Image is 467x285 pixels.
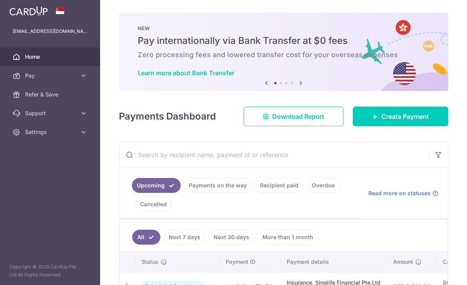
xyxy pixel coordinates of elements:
[244,107,343,126] a: Download Report
[25,91,77,98] span: Refer & Save
[353,107,448,126] a: Create Payment
[368,189,431,197] span: Read more on statuses
[257,230,318,245] a: More than 1 month
[208,230,254,245] a: Next 30 days
[132,230,160,245] a: All
[280,252,387,272] th: Payment details
[25,109,77,117] span: Support
[255,178,304,193] a: Recipient paid
[272,112,324,121] span: Download Report
[184,178,252,193] a: Payments on the way
[307,178,340,193] a: Overdue
[368,189,438,197] a: Read more on statuses
[138,34,429,47] h5: Pay internationally via Bank Transfer at $0 fees
[25,53,77,61] span: Home
[132,178,181,193] a: Upcoming
[13,27,88,35] p: [EMAIL_ADDRESS][DOMAIN_NAME]
[25,72,77,80] span: Pay
[25,128,77,136] span: Settings
[138,50,429,60] h6: Zero processing fees and lowered transfer cost for your overseas expenses
[9,6,48,16] img: CardUp
[119,109,216,123] h4: Payments Dashboard
[393,258,413,266] span: Amount
[119,13,448,91] img: Bank transfer banner
[138,25,429,31] p: NEW
[381,112,429,121] span: Create Payment
[142,258,158,266] span: Status
[163,230,205,245] a: Next 7 days
[219,252,280,272] th: Payment ID
[135,197,172,212] a: Cancelled
[138,69,234,77] a: Learn more about Bank Transfer
[119,142,429,167] input: Search by recipient name, payment id or reference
